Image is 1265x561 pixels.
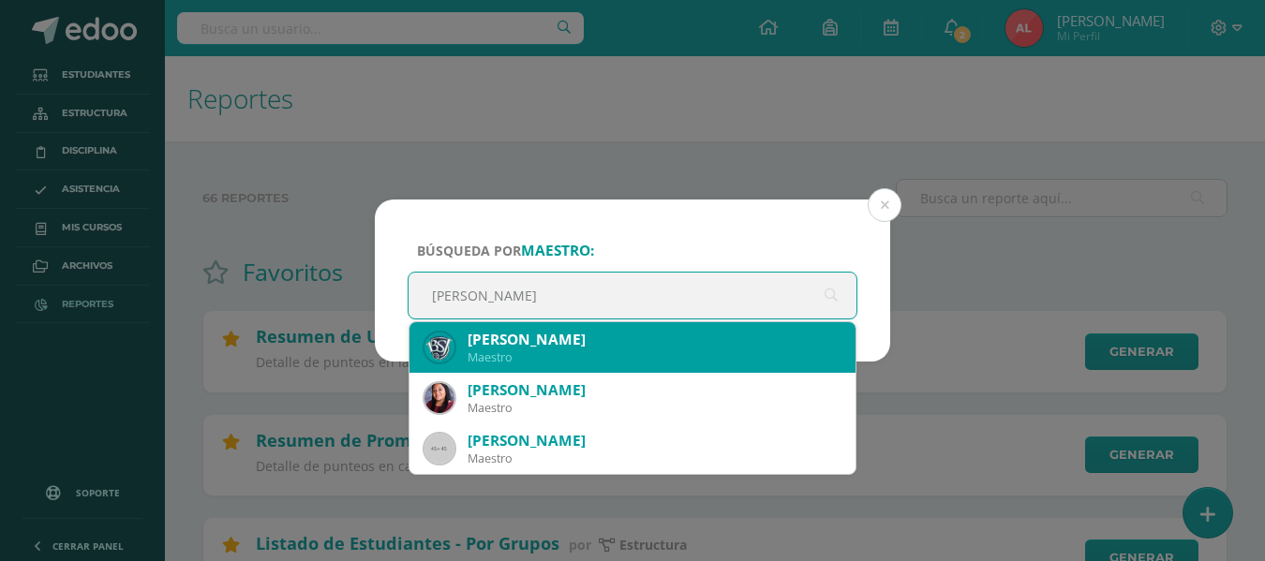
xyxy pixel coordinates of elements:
[468,400,841,416] div: Maestro
[468,349,841,365] div: Maestro
[521,241,594,260] strong: maestro:
[424,332,454,362] img: 4ad66ca0c65d19b754e3d5d7000ffc1b.png
[424,434,454,464] img: 45x45
[417,242,594,259] span: Búsqueda por
[468,431,841,450] div: [PERSON_NAME]
[468,330,841,349] div: [PERSON_NAME]
[468,450,841,466] div: Maestro
[424,383,454,413] img: e3ef1c2e9fb4cf0091d72784ffee823d.png
[868,188,901,222] button: Close (Esc)
[409,273,856,318] input: ej. Nicholas Alekzander, etc.
[468,380,841,400] div: [PERSON_NAME]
